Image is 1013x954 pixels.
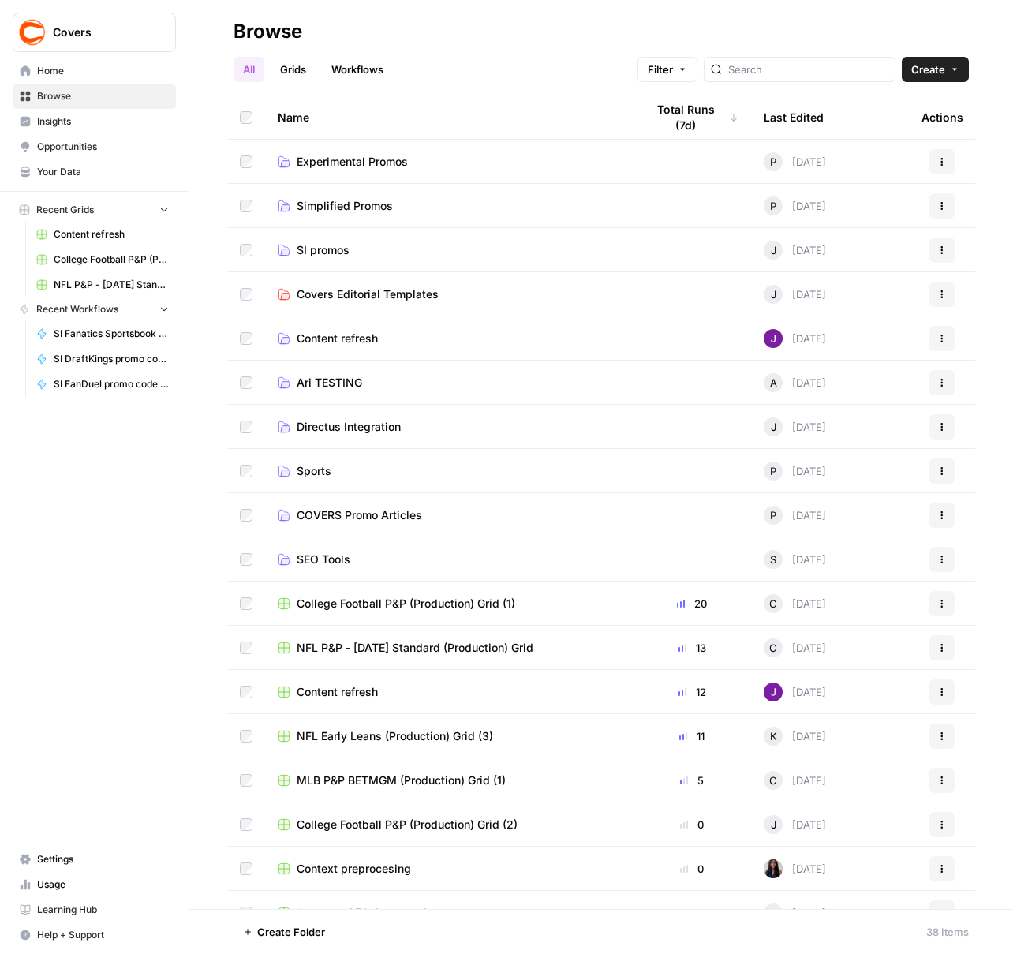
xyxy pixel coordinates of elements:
span: Your Data [37,165,169,179]
span: A [770,375,777,391]
span: MLB P&P BETMGM (Production) Grid (1) [297,773,506,788]
a: Opportunities [13,134,176,159]
div: [DATE] [764,417,826,436]
a: COVERS Promo Articles [278,507,620,523]
div: 20 [645,596,738,612]
span: Insights [37,114,169,129]
a: Browse [13,84,176,109]
span: Help + Support [37,928,169,942]
a: SI DraftKings promo code - Bet $5, get $200 if you win [29,346,176,372]
span: Opportunities [37,140,169,154]
a: NFL P&P - [DATE] Standard (Production) Grid [29,272,176,297]
a: Content refresh [278,684,620,700]
a: Ari TESTING [278,375,620,391]
div: [DATE] [764,462,826,481]
div: [DATE] [764,903,826,922]
span: Recent Workflows [36,302,118,316]
a: Content refresh [29,222,176,247]
span: NFL Early Leans (Production) Grid (3) [297,728,493,744]
a: Your Data [13,159,176,185]
img: nj1ssy6o3lyd6ijko0eoja4aphzn [764,683,783,701]
div: 12 [645,684,738,700]
button: Recent Workflows [13,297,176,321]
a: NFL P&P - [DATE] Standard (Production) Grid [278,640,620,656]
span: Simplified Promos [297,198,393,214]
a: Settings [13,847,176,872]
div: [DATE] [764,594,826,613]
span: K [770,728,777,744]
div: [DATE] [764,638,826,657]
input: Search [728,62,888,77]
span: NFL P&P - [DATE] Standard (Production) Grid [54,278,169,292]
button: Create [902,57,969,82]
a: Learning Hub [13,897,176,922]
a: Home [13,58,176,84]
span: P [770,507,776,523]
a: Sports [278,463,620,479]
div: [DATE] [764,285,826,304]
span: SI Fanatics Sportsbook promo articles [54,327,169,341]
span: College Football P&P (Production) Grid (1) [54,253,169,267]
img: rox323kbkgutb4wcij4krxobkpon [764,859,783,878]
a: Generate AEO Scorecard [278,905,620,921]
button: Filter [637,57,697,82]
span: SI DraftKings promo code - Bet $5, get $200 if you win [54,352,169,366]
span: College Football P&P (Production) Grid (1) [297,596,515,612]
a: SI Fanatics Sportsbook promo articles [29,321,176,346]
div: 13 [645,640,738,656]
span: J [771,817,776,832]
a: Directus Integration [278,419,620,435]
div: [DATE] [764,771,826,790]
div: Name [278,95,620,139]
a: Workflows [322,57,393,82]
span: Content refresh [54,227,169,241]
span: Recent Grids [36,203,94,217]
a: Context preprocesing [278,861,620,877]
div: [DATE] [764,815,826,834]
span: Content refresh [297,331,378,346]
span: P [770,463,776,479]
span: Home [37,64,169,78]
span: Directus Integration [297,419,401,435]
span: S [770,905,776,921]
span: Covers Editorial Templates [297,286,439,302]
a: SI promos [278,242,620,258]
a: Covers Editorial Templates [278,286,620,302]
span: C [769,596,777,612]
span: SEO Tools [297,552,350,567]
span: C [769,640,777,656]
span: SI FanDuel promo code articles [54,377,169,391]
a: College Football P&P (Production) Grid (1) [278,596,620,612]
span: J [771,242,776,258]
span: J [771,419,776,435]
span: P [770,198,776,214]
button: Help + Support [13,922,176,948]
span: P [770,154,776,170]
div: [DATE] [764,506,826,525]
a: Content refresh [278,331,620,346]
span: NFL P&P - [DATE] Standard (Production) Grid [297,640,533,656]
div: [DATE] [764,152,826,171]
span: Browse [37,89,169,103]
span: Ari TESTING [297,375,362,391]
span: Create Folder [257,924,325,940]
span: Content refresh [297,684,378,700]
div: [DATE] [764,329,826,348]
div: [DATE] [764,550,826,569]
span: Covers [53,24,148,40]
div: [DATE] [764,373,826,392]
span: COVERS Promo Articles [297,507,422,523]
span: Experimental Promos [297,154,408,170]
a: MLB P&P BETMGM (Production) Grid (1) [278,773,620,788]
span: Usage [37,877,169,892]
div: 0 [645,861,738,877]
button: Create Folder [234,919,335,945]
div: [DATE] [764,683,826,701]
span: J [771,286,776,302]
a: College Football P&P (Production) Grid (1) [29,247,176,272]
a: NFL Early Leans (Production) Grid (3) [278,728,620,744]
span: Settings [37,852,169,866]
span: Create [911,62,945,77]
div: Actions [921,95,963,139]
a: All [234,57,264,82]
